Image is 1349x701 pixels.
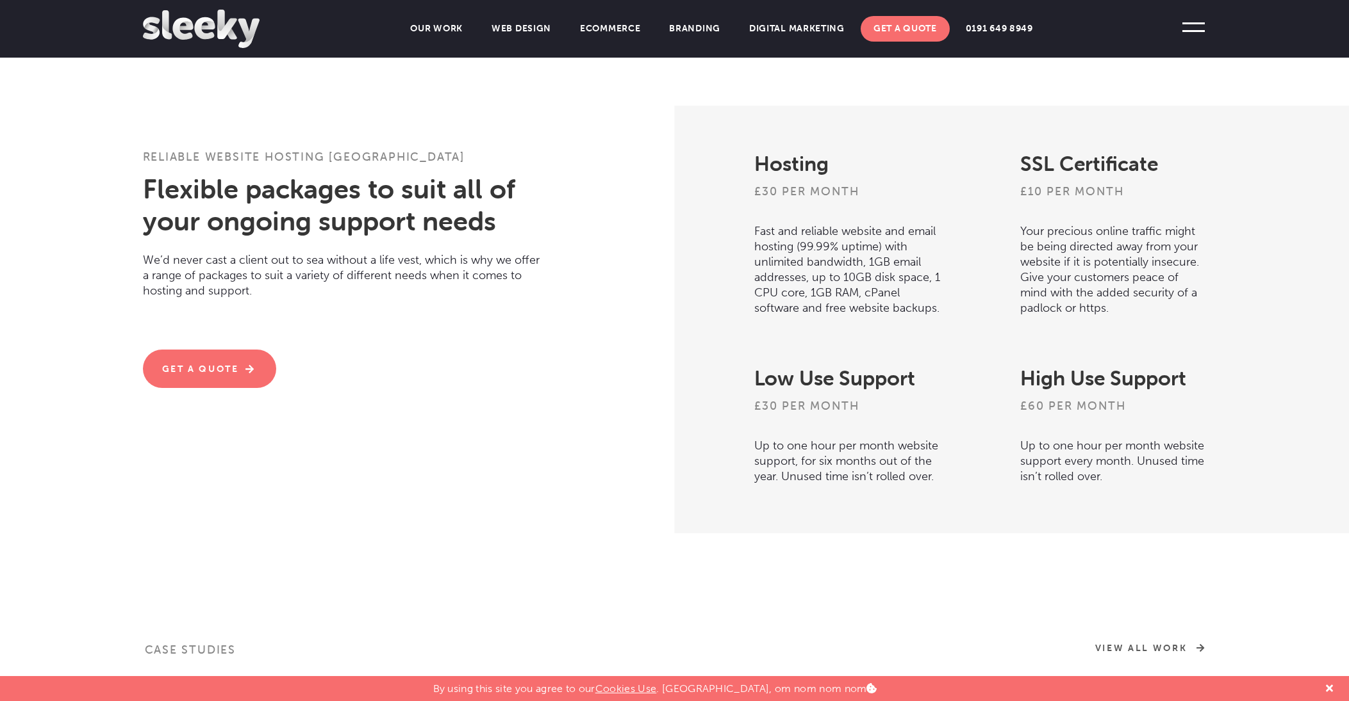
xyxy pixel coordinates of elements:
[145,642,675,666] h3: Case Studies
[754,398,941,423] h3: £30 per month
[143,150,542,173] h1: Reliable Website Hosting [GEOGRAPHIC_DATA]
[861,16,950,42] a: Get A Quote
[754,208,941,322] p: Fast and reliable website and email hosting (99.99% uptime) with unlimited bandwidth, 1GB email a...
[143,173,542,237] h2: Flexible packages to suit all of your ongoing support needs
[1020,423,1207,490] p: Up to one hour per month website support every month. Unused time isn’t rolled over.
[1020,398,1207,423] h3: £60 per month
[1020,184,1207,208] h3: £10 per month
[754,365,941,398] h2: Low Use Support
[1020,208,1207,322] p: Your precious online traffic might be being directed away from your website if it is potentially ...
[595,682,657,695] a: Cookies Use
[567,16,653,42] a: Ecommerce
[1095,642,1205,655] a: View All Work
[953,16,1046,42] a: 0191 649 8949
[143,237,542,298] p: We’d never cast a client out to sea without a life vest, which is why we offer a range of package...
[1020,150,1207,184] h2: SSL Certificate
[754,423,941,490] p: Up to one hour per month website support, for six months out of the year. Unused time isn’t rolle...
[397,16,476,42] a: Our Work
[754,184,941,208] h3: £30 per month
[754,150,941,184] h2: Hosting
[433,676,877,695] p: By using this site you agree to our . [GEOGRAPHIC_DATA], om nom nom nom
[143,350,276,388] a: Get A Quote
[143,10,260,48] img: Sleeky Web Design Newcastle
[656,16,733,42] a: Branding
[479,16,564,42] a: Web Design
[736,16,857,42] a: Digital Marketing
[1020,365,1207,398] h2: High Use Support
